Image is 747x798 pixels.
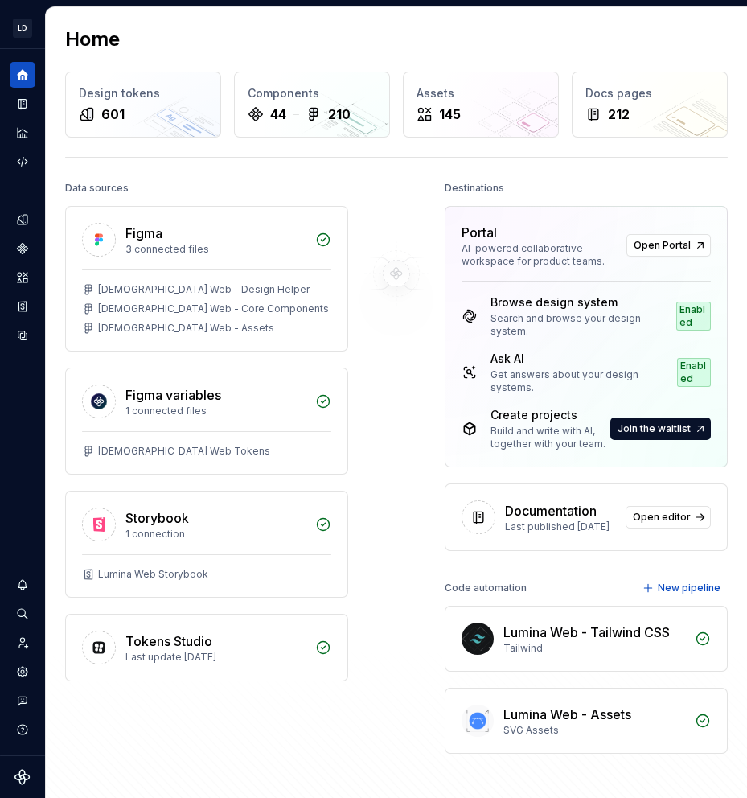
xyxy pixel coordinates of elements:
[14,769,31,785] svg: Supernova Logo
[98,302,329,315] div: [DEMOGRAPHIC_DATA] Web - Core Components
[490,351,648,367] div: Ask AI
[503,705,631,724] div: Lumina Web - Assets
[585,85,714,101] div: Docs pages
[101,105,125,124] div: 601
[403,72,559,138] a: Assets145
[13,19,32,38] div: LD
[439,105,461,124] div: 145
[125,385,221,405] div: Figma variables
[608,105,630,124] div: 212
[10,149,35,175] a: Code automation
[10,120,35,146] a: Analytics
[618,422,691,435] span: Join the waitlist
[10,323,35,348] a: Data sources
[626,506,711,529] a: Open editor
[505,520,616,533] div: Last published [DATE]
[10,62,35,88] a: Home
[3,10,42,45] button: LD
[125,651,306,664] div: Last update [DATE]
[633,511,691,524] span: Open editor
[503,642,685,655] div: Tailwind
[270,105,286,124] div: 44
[98,283,310,296] div: [DEMOGRAPHIC_DATA] Web - Design Helper
[10,659,35,685] a: Settings
[65,27,120,52] h2: Home
[79,85,207,101] div: Design tokens
[490,425,607,450] div: Build and write with AI, together with your team.
[572,72,728,138] a: Docs pages212
[65,491,348,598] a: Storybook1 connectionLumina Web Storybook
[125,224,162,243] div: Figma
[677,358,711,387] div: Enabled
[610,418,711,440] button: Join the waitlist
[65,72,221,138] a: Design tokens601
[445,177,504,199] div: Destinations
[462,242,617,268] div: AI-powered collaborative workspace for product teams.
[98,568,208,581] div: Lumina Web Storybook
[658,582,720,594] span: New pipeline
[10,236,35,261] a: Components
[445,577,527,599] div: Code automation
[676,302,711,331] div: Enabled
[10,688,35,714] button: Contact support
[65,614,348,681] a: Tokens StudioLast update [DATE]
[505,501,597,520] div: Documentation
[10,294,35,319] a: Storybook stories
[125,631,212,651] div: Tokens Studio
[125,405,306,418] div: 1 connected files
[98,445,270,458] div: [DEMOGRAPHIC_DATA] Web Tokens
[490,312,647,338] div: Search and browse your design system.
[638,577,728,599] button: New pipeline
[65,206,348,352] a: Figma3 connected files[DEMOGRAPHIC_DATA] Web - Design Helper[DEMOGRAPHIC_DATA] Web - Core Compone...
[503,623,670,642] div: Lumina Web - Tailwind CSS
[490,407,607,423] div: Create projects
[503,724,685,737] div: SVG Assets
[634,239,691,252] span: Open Portal
[10,572,35,598] button: Notifications
[462,223,497,242] div: Portal
[417,85,545,101] div: Assets
[10,91,35,117] a: Documentation
[10,630,35,656] a: Invite team
[490,368,648,394] div: Get answers about your design systems.
[10,265,35,290] a: Assets
[248,85,376,101] div: Components
[65,368,348,475] a: Figma variables1 connected files[DEMOGRAPHIC_DATA] Web Tokens
[626,234,711,257] a: Open Portal
[10,601,35,627] button: Search ⌘K
[125,508,189,528] div: Storybook
[234,72,390,138] a: Components44210
[328,105,351,124] div: 210
[10,207,35,232] a: Design tokens
[125,243,306,256] div: 3 connected files
[125,528,306,541] div: 1 connection
[98,322,274,335] div: [DEMOGRAPHIC_DATA] Web - Assets
[490,294,647,311] div: Browse design system
[65,177,129,199] div: Data sources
